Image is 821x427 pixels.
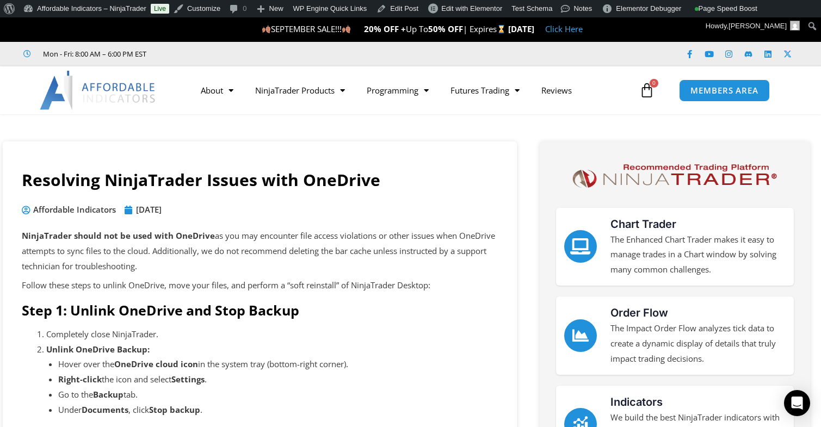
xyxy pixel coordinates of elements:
[610,218,676,231] a: Chart Trader
[162,48,325,59] iframe: Customer reviews powered by Trustpilot
[22,230,215,241] strong: NinjaTrader should not be used with OneDrive
[40,71,157,110] img: LogoAI | Affordable Indicators – NinjaTrader
[364,23,406,34] strong: 20% OFF +
[244,78,356,103] a: NinjaTrader Products
[567,160,781,191] img: NinjaTrader Logo | Affordable Indicators – NinjaTrader
[545,23,583,34] a: Click Here
[729,22,787,30] span: [PERSON_NAME]
[22,278,498,293] p: Follow these steps to unlink OneDrive, move your files, and perform a “soft reinstall” of NinjaTr...
[610,395,663,409] a: Indicators
[58,387,498,403] li: Go to the tab.
[46,327,498,342] li: Completely close NinjaTrader.
[356,78,440,103] a: Programming
[58,357,498,372] li: Hover over the in the system tray (bottom-right corner).
[40,47,146,60] span: Mon - Fri: 8:00 AM – 6:00 PM EST
[342,25,350,33] img: 🍂
[441,4,502,13] span: Edit with Elementor
[22,169,498,191] h1: Resolving NinjaTrader Issues with OneDrive
[610,306,668,319] a: Order Flow
[46,344,150,355] strong: Unlink OneDrive Backup:
[93,389,124,400] strong: Backup
[508,23,534,34] strong: [DATE]
[530,78,583,103] a: Reviews
[650,79,658,88] span: 0
[610,232,786,278] p: The Enhanced Chart Trader makes it easy to manage trades in a Chart window by solving many common...
[564,319,597,352] a: Order Flow
[22,228,498,274] p: as you may encounter file access violations or other issues when OneDrive attempts to sync files ...
[190,78,637,103] nav: Menu
[440,78,530,103] a: Futures Trading
[623,75,671,106] a: 0
[30,202,116,218] span: Affordable Indicators
[610,321,786,367] p: The Impact Order Flow analyzes tick data to create a dynamic display of details that truly impact...
[58,374,102,385] strong: Right-click
[497,25,505,33] img: ⌛
[136,204,162,215] time: [DATE]
[690,86,758,95] span: MEMBERS AREA
[428,23,463,34] strong: 50% OFF
[58,403,498,418] li: Under , click .
[22,301,299,319] strong: Step 1: Unlink OneDrive and Stop Backup
[82,404,128,415] strong: Documents
[702,17,804,35] a: Howdy,
[564,230,597,263] a: Chart Trader
[679,79,770,102] a: MEMBERS AREA
[262,23,508,34] span: SEPTEMBER SALE!!! Up To | Expires
[149,404,200,415] strong: Stop backup
[262,25,270,33] img: 🍂
[58,372,498,387] li: the icon and select .
[190,78,244,103] a: About
[784,390,810,416] div: Open Intercom Messenger
[151,4,169,14] a: Live
[171,374,205,385] strong: Settings
[114,358,198,369] strong: OneDrive cloud icon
